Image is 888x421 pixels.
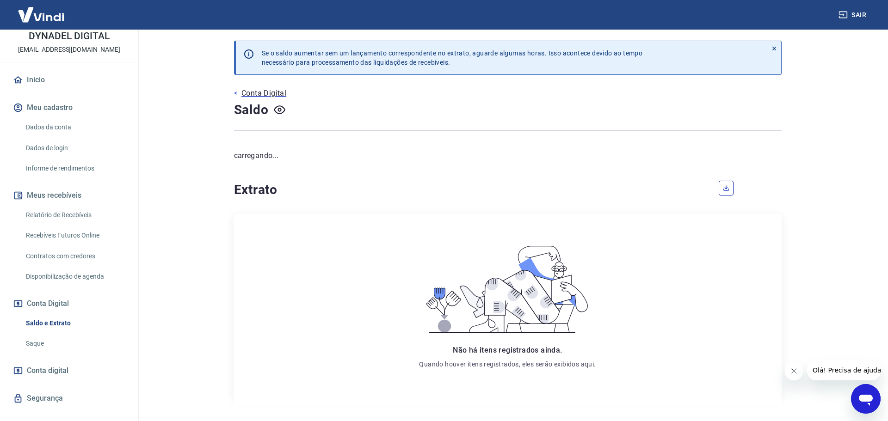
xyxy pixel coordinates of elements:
[22,159,127,178] a: Informe de rendimentos
[234,181,708,199] h4: Extrato
[22,314,127,333] a: Saldo e Extrato
[241,88,286,99] p: Conta Digital
[22,267,127,286] a: Disponibilização de agenda
[18,45,120,55] p: [EMAIL_ADDRESS][DOMAIN_NAME]
[22,139,127,158] a: Dados de login
[785,362,803,380] iframe: Fechar mensagem
[11,388,127,409] a: Segurança
[234,101,269,119] h4: Saldo
[807,360,881,380] iframe: Mensagem da empresa
[22,247,127,266] a: Contratos com credores
[262,49,643,67] p: Se o saldo aumentar sem um lançamento correspondente no extrato, aguarde algumas horas. Isso acon...
[22,118,127,137] a: Dados da conta
[6,6,78,14] span: Olá! Precisa de ajuda?
[11,98,127,118] button: Meu cadastro
[851,384,881,414] iframe: Botão para abrir a janela de mensagens
[22,206,127,225] a: Relatório de Recebíveis
[11,70,127,90] a: Início
[22,334,127,353] a: Saque
[11,293,127,314] button: Conta Digital
[11,185,127,206] button: Meus recebíveis
[453,346,562,354] span: Não há itens registrados ainda.
[419,360,596,369] p: Quando houver itens registrados, eles serão exibidos aqui.
[27,364,68,377] span: Conta digital
[837,6,870,24] button: Sair
[22,226,127,245] a: Recebíveis Futuros Online
[234,88,238,99] p: <
[29,31,109,41] p: DYNADEL DIGITAL
[234,150,782,161] p: carregando...
[11,0,71,29] img: Vindi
